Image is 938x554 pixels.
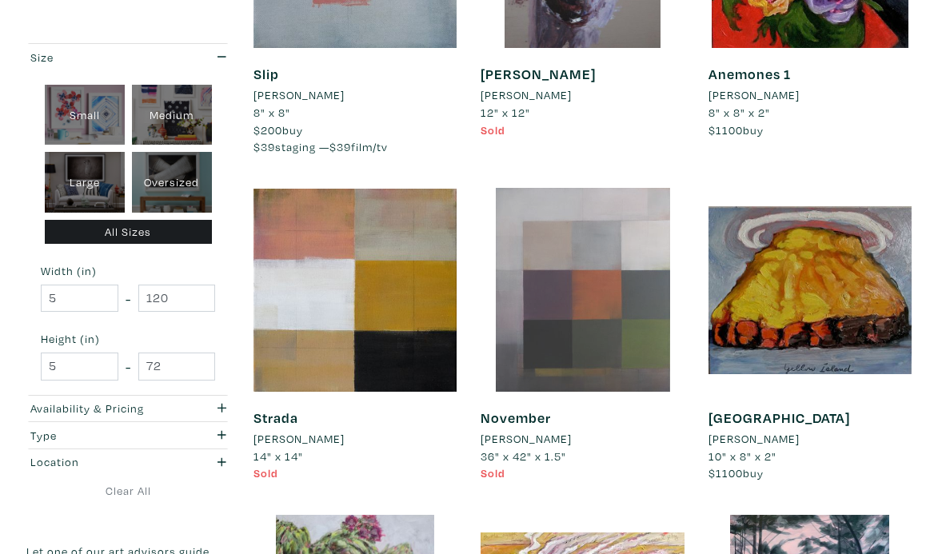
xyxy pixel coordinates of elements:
a: Clear All [26,482,230,500]
div: Type [30,427,171,444]
a: [PERSON_NAME] [708,86,912,104]
a: [PERSON_NAME] [253,430,457,448]
div: Size [30,49,171,66]
a: [PERSON_NAME] [481,65,596,83]
button: Size [26,44,230,70]
small: Width (in) [41,265,215,277]
span: $39 [253,139,275,154]
span: 8" x 8" x 2" [708,105,770,120]
span: $1100 [708,465,743,480]
button: Availability & Pricing [26,396,230,422]
span: Sold [481,122,505,138]
span: $200 [253,122,282,138]
div: All Sizes [45,220,212,245]
div: Medium [132,85,212,145]
span: 12" x 12" [481,105,530,120]
span: Sold [253,465,278,480]
div: Availability & Pricing [30,400,171,417]
span: 36" x 42" x 1.5" [481,448,566,464]
a: [GEOGRAPHIC_DATA] [708,409,850,427]
a: [PERSON_NAME] [481,86,684,104]
li: [PERSON_NAME] [253,430,345,448]
small: Height (in) [41,333,215,345]
div: Location [30,453,171,471]
span: buy [708,465,764,480]
li: [PERSON_NAME] [708,86,800,104]
a: Strada [253,409,298,427]
span: 14" x 14" [253,448,303,464]
span: 8" x 8" [253,105,290,120]
span: $39 [329,139,351,154]
a: November [481,409,551,427]
div: Small [45,85,125,145]
a: [PERSON_NAME] [481,430,684,448]
button: Type [26,422,230,448]
a: [PERSON_NAME] [708,430,912,448]
button: Location [26,449,230,476]
div: Large [45,152,125,213]
span: buy [253,122,303,138]
span: 10" x 8" x 2" [708,448,776,464]
a: [PERSON_NAME] [253,86,457,104]
li: [PERSON_NAME] [253,86,345,104]
span: - [126,356,131,377]
li: [PERSON_NAME] [708,430,800,448]
span: $1100 [708,122,743,138]
li: [PERSON_NAME] [481,430,572,448]
a: Anemones 1 [708,65,791,83]
span: Sold [481,465,505,480]
li: staging — film/tv [253,138,457,156]
span: - [126,288,131,309]
span: buy [708,122,764,138]
li: [PERSON_NAME] [481,86,572,104]
div: Oversized [132,152,212,213]
a: Slip [253,65,279,83]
